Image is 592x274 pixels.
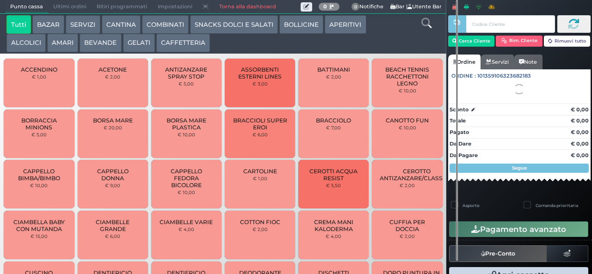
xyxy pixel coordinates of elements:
[380,168,453,182] span: CEROTTO ANTIZANZARE/CLASSICO
[571,152,589,158] strong: € 0,00
[380,219,435,232] span: CUFFIA PER DOCCIA
[178,132,195,137] small: € 10,00
[159,117,214,131] span: BORSA MARE PLASTICA
[448,36,495,47] button: Cerca Cliente
[30,183,48,188] small: € 10,00
[386,117,429,124] span: CANOTTO FUN
[179,226,194,232] small: € 4,00
[92,0,152,13] span: Ritiri programmati
[6,15,31,34] button: Tutti
[178,189,195,195] small: € 10,00
[544,36,591,47] button: Rimuovi tutto
[153,0,197,13] span: Impostazioni
[326,74,341,79] small: € 2,00
[214,0,281,13] a: Torna alla dashboard
[316,117,351,124] span: BRACCIOLO
[105,233,120,239] small: € 6,00
[31,233,48,239] small: € 15,00
[450,106,469,114] strong: Sconto
[512,165,527,171] strong: Segue
[449,245,547,262] button: Pre-Conto
[448,55,481,69] a: Ordine
[450,117,466,124] strong: Totale
[306,168,361,182] span: CEROTTI ACQUA RESIST
[477,72,531,80] span: 101359106323682183
[323,3,327,10] b: 0
[85,219,140,232] span: CIAMBELLE GRANDE
[12,117,67,131] span: BORRACCIA MINIONS
[243,168,277,175] span: CARTOLINE
[571,106,589,113] strong: € 0,00
[102,15,141,34] button: CANTINA
[400,183,415,188] small: € 2,00
[156,34,210,52] button: CAFFETTERIA
[399,125,416,130] small: € 10,00
[306,219,361,232] span: CREMA MANI KALODERMA
[253,226,268,232] small: € 2,00
[159,66,214,80] span: ANTIZANZARE SPRAY STOP
[466,15,555,33] input: Codice Cliente
[536,202,578,208] label: Comanda prioritaria
[571,117,589,124] strong: € 0,00
[32,15,64,34] button: BAZAR
[496,36,543,47] button: Rim. Cliente
[451,72,476,80] span: Ordine :
[123,34,155,52] button: GELATI
[326,183,341,188] small: € 5,50
[159,168,214,189] span: CAPPELLO FEDORA BICOLORE
[105,74,120,79] small: € 2,00
[253,81,268,86] small: € 3,00
[481,55,514,69] a: Servizi
[253,176,267,181] small: € 1,00
[32,74,46,79] small: € 1,00
[5,0,48,13] span: Punto cassa
[399,88,416,93] small: € 10,00
[66,15,100,34] button: SERVIZI
[80,34,121,52] button: BEVANDE
[85,168,140,182] span: CAPPELLO DONNA
[104,125,122,130] small: € 20,00
[462,202,480,208] label: Asporto
[179,81,194,86] small: € 5,00
[571,129,589,135] strong: € 0,00
[105,183,120,188] small: € 9,00
[48,0,92,13] span: Ultimi ordini
[279,15,323,34] button: BOLLICINE
[160,219,213,225] span: CIAMBELLE VARIE
[326,233,341,239] small: € 4,00
[21,66,57,73] span: ACCENDINO
[233,66,288,80] span: ASSORBENTI ESTERNI LINES
[240,219,280,225] span: COTTON FIOC
[450,152,478,158] strong: Da Pagare
[449,221,588,237] button: Pagamento avanzato
[233,117,288,131] span: BRACCIOLI SUPER EROI
[190,15,278,34] button: SNACKS DOLCI E SALATI
[99,66,127,73] span: ACETONE
[400,233,415,239] small: € 2,00
[93,117,133,124] span: BORSA MARE
[450,129,469,135] strong: Pagato
[571,140,589,147] strong: € 0,00
[6,34,46,52] button: ALCOLICI
[47,34,78,52] button: AMARI
[253,132,268,137] small: € 6,00
[351,3,360,11] span: 0
[12,219,67,232] span: CIAMBELLA BABY CON MUTANDA
[142,15,189,34] button: COMBINATI
[380,66,435,87] span: BEACH TENNIS RACCHETTONI LEGNO
[514,55,542,69] a: Note
[326,125,341,130] small: € 7,00
[450,140,471,147] strong: Da Dare
[325,15,366,34] button: APERITIVI
[12,168,67,182] span: CAPPELLO BIMBA/BIMBO
[31,132,47,137] small: € 5,00
[317,66,350,73] span: BATTIMANI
